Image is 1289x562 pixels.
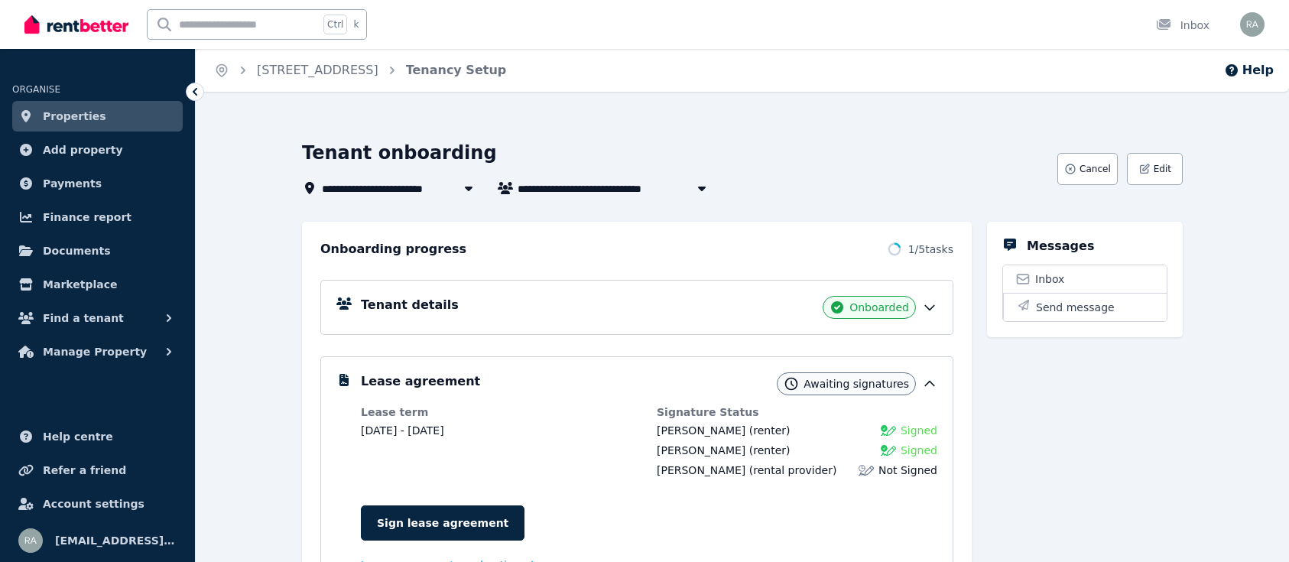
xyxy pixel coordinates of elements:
[12,303,183,333] button: Find a tenant
[43,495,144,513] span: Account settings
[859,463,874,478] img: Lease not signed
[12,168,183,199] a: Payments
[55,531,177,550] span: [EMAIL_ADDRESS][DOMAIN_NAME]
[1237,510,1274,547] iframe: Intercom live chat
[43,242,111,260] span: Documents
[43,461,126,479] span: Refer a friend
[43,275,117,294] span: Marketplace
[1035,271,1064,287] span: Inbox
[657,443,790,458] div: (renter)
[361,404,641,420] dt: Lease term
[1003,265,1167,293] a: Inbox
[43,107,106,125] span: Properties
[406,61,507,80] span: Tenancy Setup
[302,141,497,165] h1: Tenant onboarding
[43,343,147,361] span: Manage Property
[12,202,183,232] a: Finance report
[323,15,347,34] span: Ctrl
[18,528,43,553] img: rajnvijaya@gmail.com
[320,240,466,258] h2: Onboarding progress
[1080,163,1111,175] span: Cancel
[43,141,123,159] span: Add property
[361,505,524,541] a: Sign lease agreement
[12,84,60,95] span: ORGANISE
[196,49,524,92] nav: Breadcrumb
[12,101,183,132] a: Properties
[804,376,909,391] span: Awaiting signatures
[361,296,459,314] h5: Tenant details
[12,236,183,266] a: Documents
[361,372,480,391] h5: Lease agreement
[12,489,183,519] a: Account settings
[24,13,128,36] img: RentBetter
[43,427,113,446] span: Help centre
[657,423,790,438] div: (renter)
[657,424,745,437] span: [PERSON_NAME]
[881,443,896,458] img: Signed Lease
[657,463,836,478] div: (rental provider)
[12,421,183,452] a: Help centre
[1127,153,1183,185] button: Edit
[257,63,378,77] a: [STREET_ADDRESS]
[1156,18,1209,33] div: Inbox
[12,455,183,486] a: Refer a friend
[849,300,909,315] span: Onboarded
[878,463,937,478] span: Not Signed
[1003,293,1167,321] button: Send message
[12,135,183,165] a: Add property
[657,444,745,456] span: [PERSON_NAME]
[43,208,131,226] span: Finance report
[901,443,937,458] span: Signed
[657,464,745,476] span: [PERSON_NAME]
[1154,163,1171,175] span: Edit
[43,309,124,327] span: Find a tenant
[353,18,359,31] span: k
[43,174,102,193] span: Payments
[12,269,183,300] a: Marketplace
[1027,237,1094,255] h5: Messages
[1057,153,1118,185] button: Cancel
[12,336,183,367] button: Manage Property
[1036,300,1115,315] span: Send message
[901,423,937,438] span: Signed
[1224,61,1274,80] button: Help
[881,423,896,438] img: Signed Lease
[908,242,953,257] span: 1 / 5 tasks
[361,423,641,438] dd: [DATE] - [DATE]
[1240,12,1265,37] img: rajnvijaya@gmail.com
[657,404,937,420] dt: Signature Status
